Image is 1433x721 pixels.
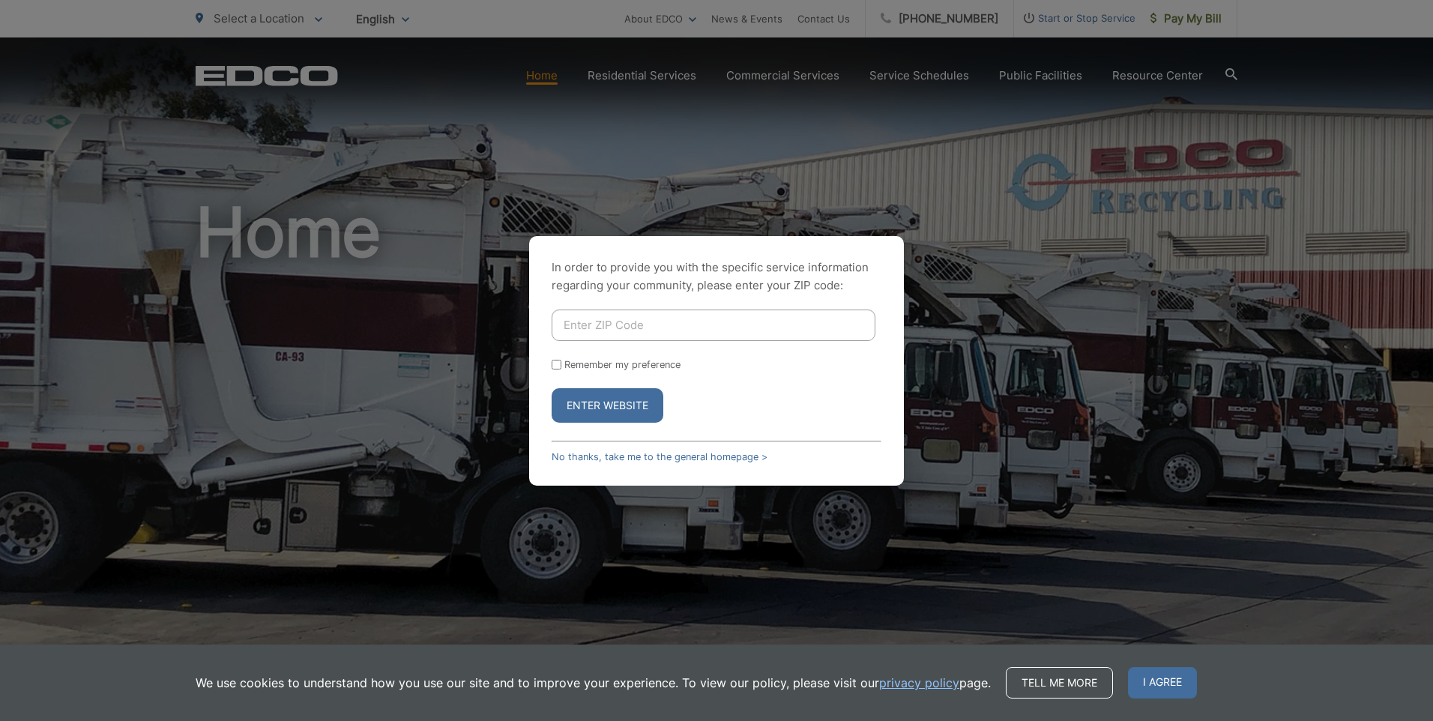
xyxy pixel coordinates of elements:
[196,674,991,692] p: We use cookies to understand how you use our site and to improve your experience. To view our pol...
[879,674,959,692] a: privacy policy
[552,259,881,295] p: In order to provide you with the specific service information regarding your community, please en...
[564,359,681,370] label: Remember my preference
[552,310,875,341] input: Enter ZIP Code
[1006,667,1113,699] a: Tell me more
[552,451,767,462] a: No thanks, take me to the general homepage >
[552,388,663,423] button: Enter Website
[1128,667,1197,699] span: I agree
